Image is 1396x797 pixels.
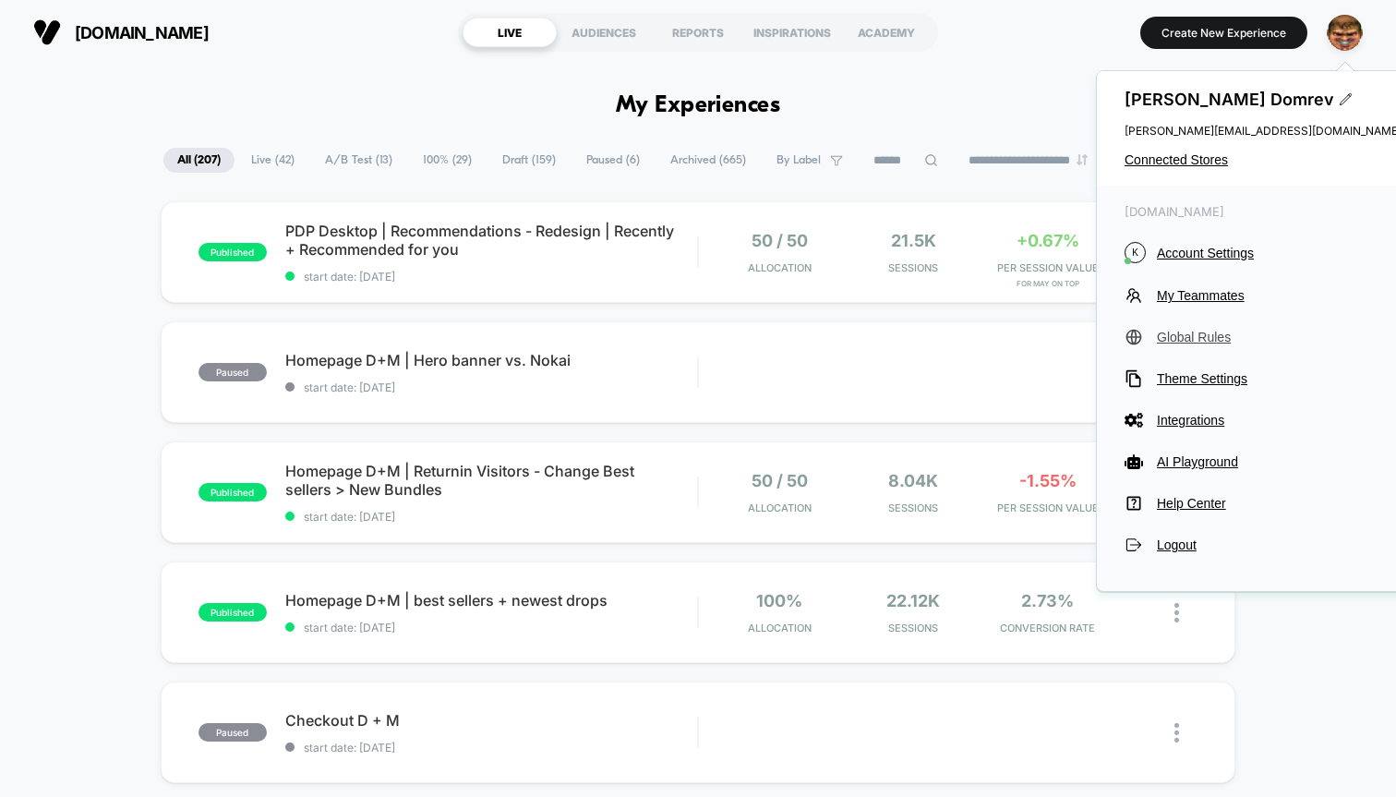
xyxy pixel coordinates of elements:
[752,231,808,250] span: 50 / 50
[285,462,697,499] span: Homepage D+M | Returnin Visitors - Change Best sellers > New Bundles
[237,148,308,173] span: Live ( 42 )
[285,222,697,259] span: PDP Desktop | Recommendations - Redesign | Recently + Recommended for you
[1174,603,1179,622] img: close
[1017,231,1079,250] span: +0.67%
[1019,471,1077,490] span: -1.55%
[616,92,781,119] h1: My Experiences
[285,510,697,524] span: start date: [DATE]
[285,270,697,284] span: start date: [DATE]
[285,741,697,755] span: start date: [DATE]
[985,622,1110,634] span: CONVERSION RATE
[1140,17,1307,49] button: Create New Experience
[488,148,570,173] span: Draft ( 159 )
[886,591,940,610] span: 22.12k
[748,622,812,634] span: Allocation
[748,261,812,274] span: Allocation
[285,711,697,730] span: Checkout D + M
[199,483,267,501] span: published
[851,261,976,274] span: Sessions
[756,591,802,610] span: 100%
[28,18,214,47] button: [DOMAIN_NAME]
[285,380,697,394] span: start date: [DATE]
[1021,591,1074,610] span: 2.73%
[745,18,839,47] div: INSPIRATIONS
[163,148,235,173] span: All ( 207 )
[199,243,267,261] span: published
[656,148,760,173] span: Archived ( 665 )
[572,148,654,173] span: Paused ( 6 )
[557,18,651,47] div: AUDIENCES
[1125,242,1146,263] i: K
[199,363,267,381] span: paused
[851,501,976,514] span: Sessions
[285,351,697,369] span: Homepage D+M | Hero banner vs. Nokai
[776,153,821,167] span: By Label
[891,231,936,250] span: 21.5k
[985,279,1110,288] span: for may on top
[33,18,61,46] img: Visually logo
[463,18,557,47] div: LIVE
[888,471,938,490] span: 8.04k
[839,18,933,47] div: ACADEMY
[311,148,406,173] span: A/B Test ( 13 )
[748,501,812,514] span: Allocation
[199,603,267,622] span: published
[1327,15,1363,51] img: ppic
[1077,154,1088,165] img: end
[985,261,1110,274] span: PER SESSION VALUE
[851,622,976,634] span: Sessions
[285,621,697,634] span: start date: [DATE]
[75,23,209,42] span: [DOMAIN_NAME]
[651,18,745,47] div: REPORTS
[752,471,808,490] span: 50 / 50
[285,591,697,610] span: Homepage D+M | best sellers + newest drops
[199,723,267,742] span: paused
[1321,14,1368,52] button: ppic
[409,148,486,173] span: 100% ( 29 )
[1174,723,1179,743] img: close
[985,501,1110,514] span: PER SESSION VALUE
